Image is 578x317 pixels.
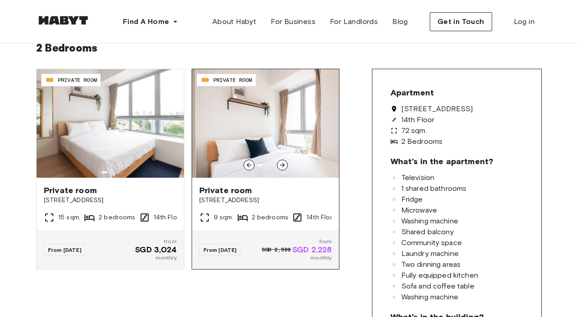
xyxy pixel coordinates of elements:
[401,218,458,225] span: Washing machine
[507,13,542,31] a: Log in
[401,207,437,214] span: Microwave
[306,213,337,222] span: 14th Floor
[213,76,252,84] span: PRIVATE ROOM
[401,272,478,279] span: Fully equipped kitchen
[401,228,454,236] span: Shared balcony
[135,254,176,262] span: monthly
[385,13,415,31] a: Blog
[58,76,97,84] span: PRIVATE ROOM
[514,16,535,27] span: Log in
[58,213,80,222] span: 15 sqm.
[214,213,234,222] span: 9 sqm.
[330,16,378,27] span: For Landlords
[401,283,475,290] span: Sofa and coffee table
[135,246,176,254] span: SGD 3,024
[135,237,176,246] span: from
[401,293,458,301] span: Washing machine
[401,261,461,268] span: Two dinning areas
[154,213,184,222] span: 14th Floor
[292,246,332,254] span: SGD 2,228
[437,16,484,27] span: Get in Touch
[430,12,492,31] button: Get in Touch
[199,185,332,196] span: Private room
[401,250,459,257] span: Laundry machine
[292,237,332,246] span: from
[36,16,90,25] img: Habyt
[392,16,408,27] span: Blog
[401,196,423,203] span: Fridge
[263,13,323,31] a: For Business
[292,254,332,262] span: monthly
[44,185,177,196] span: Private room
[44,196,177,205] span: [STREET_ADDRESS]
[48,246,81,253] span: From [DATE]
[99,213,136,222] span: 2 bedrooms
[390,87,434,98] span: Apartment
[36,39,542,58] h6: 2 Bedrooms
[205,13,263,31] a: About Habyt
[262,246,291,254] span: SGD 2,599
[37,69,184,269] a: PRIVATE ROOMImage of the roomPrivate room[STREET_ADDRESS]15 sqm.2 bedrooms14th FloorFrom [DATE]fr...
[203,246,237,253] span: From [DATE]
[37,69,184,178] img: Image of the room
[192,69,339,269] a: PRIVATE ROOMImage of the roomPrivate room[STREET_ADDRESS]9 sqm.2 bedrooms14th FloorFrom [DATE]SGD...
[323,13,385,31] a: For Landlords
[123,16,169,27] span: Find A Home
[212,16,256,27] span: About Habyt
[401,116,435,123] span: 14th Floor
[199,196,332,205] span: [STREET_ADDRESS]
[401,105,473,113] span: [STREET_ADDRESS]
[401,127,427,134] span: 72 sqm.
[116,13,185,31] button: Find A Home
[401,138,443,145] span: 2 Bedrooms
[271,16,315,27] span: For Business
[401,239,462,246] span: Community space
[390,156,493,167] span: What's in the apartment?
[192,69,339,178] img: Image of the room
[252,213,289,222] span: 2 bedrooms
[401,174,435,181] span: Television
[401,185,467,192] span: 1 shared bathrooms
